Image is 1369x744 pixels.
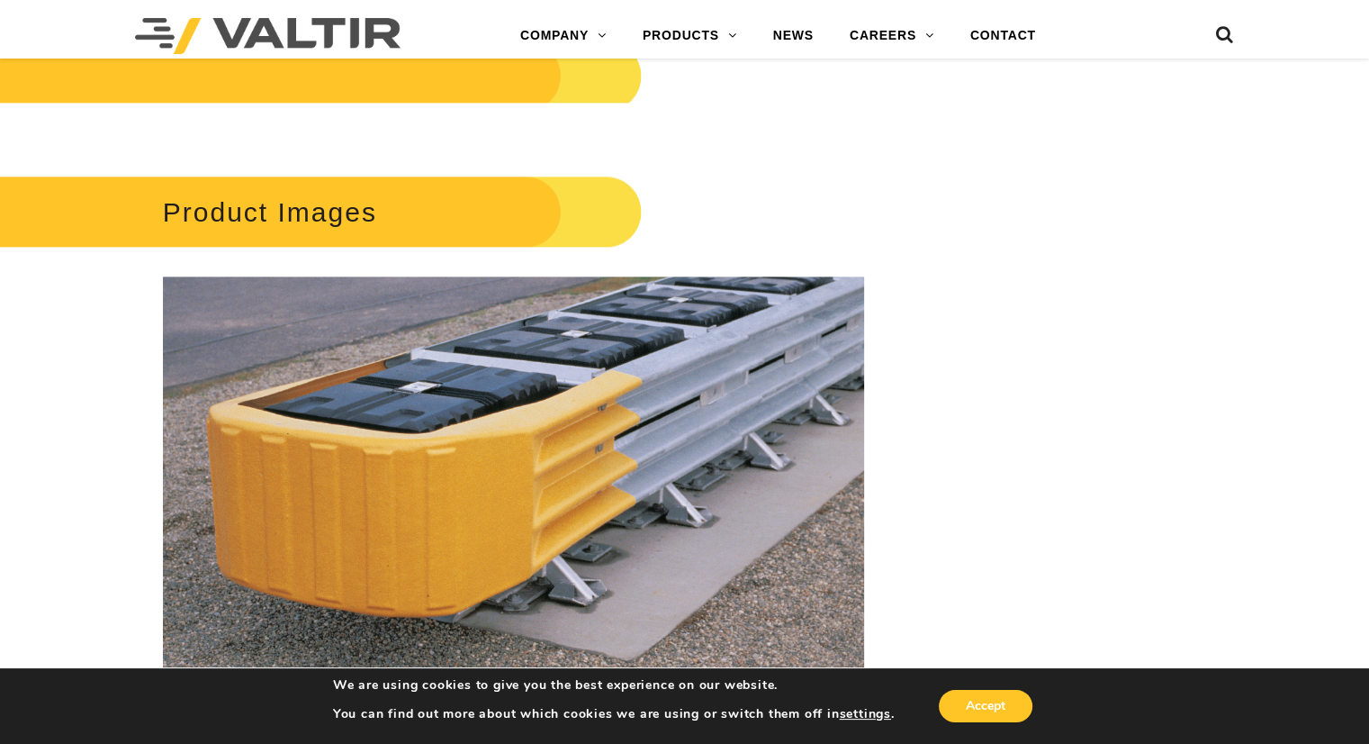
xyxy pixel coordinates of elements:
p: We are using cookies to give you the best experience on our website. [333,677,895,694]
a: CAREERS [832,18,952,54]
a: CONTACT [952,18,1054,54]
a: COMPANY [502,18,625,54]
a: PRODUCTS [625,18,755,54]
p: You can find out more about which cookies we are using or switch them off in . [333,706,895,722]
img: Valtir [135,18,401,54]
a: NEWS [755,18,832,54]
button: Accept [939,690,1032,722]
button: settings [839,706,890,722]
